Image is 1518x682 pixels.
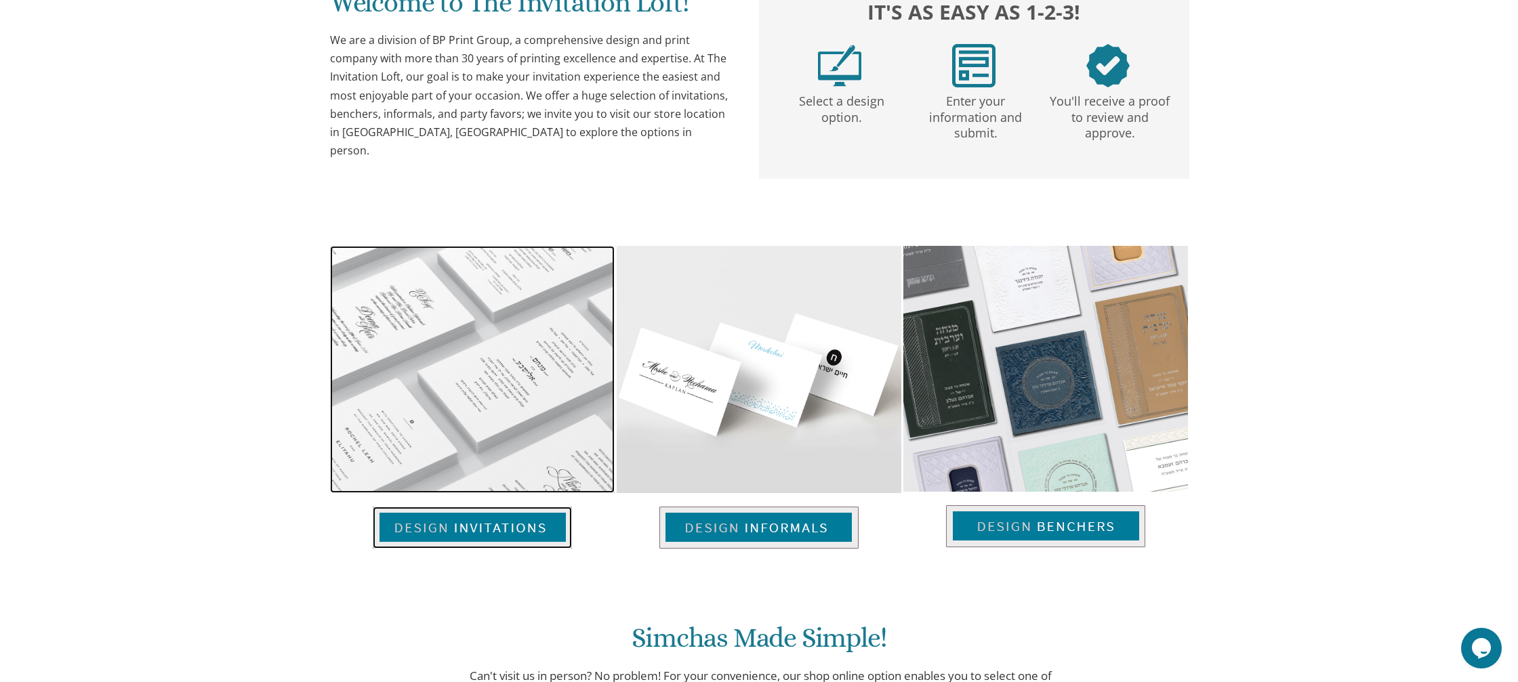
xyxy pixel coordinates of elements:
img: step1.png [818,44,861,87]
img: step3.png [1086,44,1130,87]
p: Select a design option. [777,87,906,126]
h1: Simchas Made Simple! [459,623,1059,663]
div: We are a division of BP Print Group, a comprehensive design and print company with more than 30 y... [330,31,733,160]
img: step2.png [952,44,996,87]
p: Enter your information and submit. [911,87,1040,142]
iframe: chat widget [1461,628,1504,668]
p: You'll receive a proof to review and approve. [1046,87,1174,142]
